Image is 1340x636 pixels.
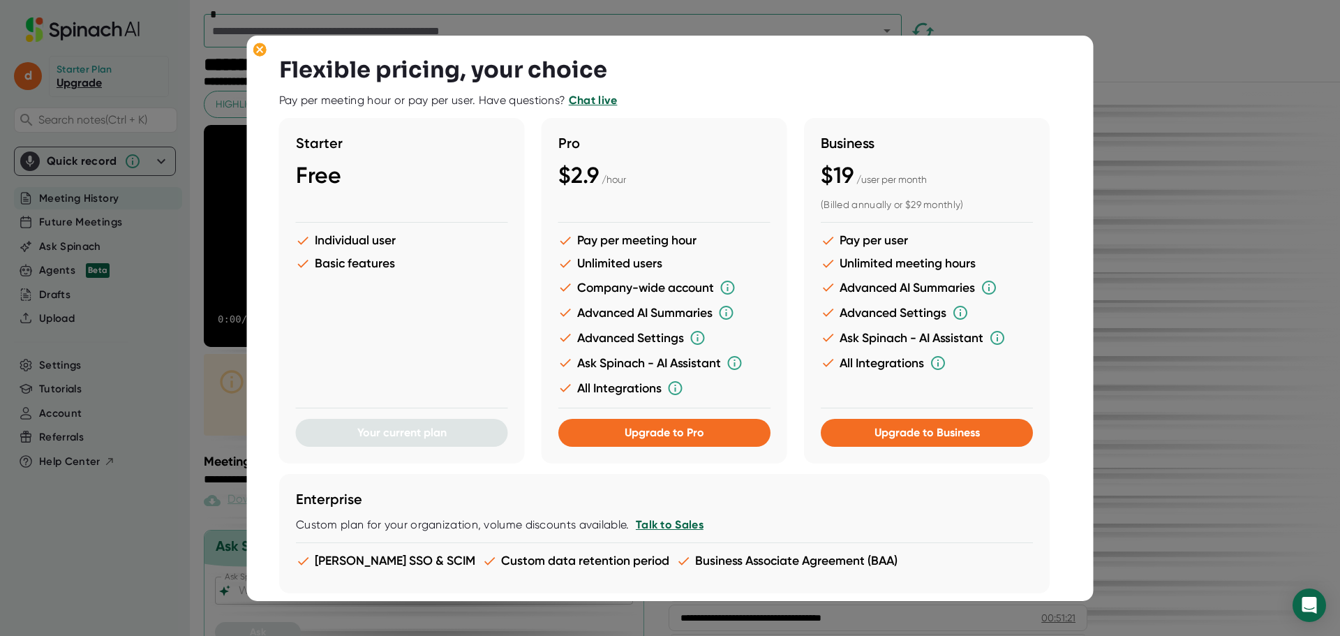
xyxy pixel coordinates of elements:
[821,355,1033,371] li: All Integrations
[1293,589,1326,622] div: Open Intercom Messenger
[676,554,898,568] li: Business Associate Agreement (BAA)
[296,491,1033,508] h3: Enterprise
[821,256,1033,271] li: Unlimited meeting hours
[821,279,1033,296] li: Advanced AI Summaries
[821,304,1033,321] li: Advanced Settings
[821,330,1033,346] li: Ask Spinach - AI Assistant
[821,162,854,188] span: $19
[296,162,341,188] span: Free
[558,256,770,271] li: Unlimited users
[874,426,979,439] span: Upgrade to Business
[821,199,1033,212] div: (Billed annually or $29 monthly)
[625,426,704,439] span: Upgrade to Pro
[558,419,770,447] button: Upgrade to Pro
[569,94,618,107] a: Chat live
[296,256,508,271] li: Basic features
[296,554,475,568] li: [PERSON_NAME] SSO & SCIM
[279,94,618,108] div: Pay per meeting hour or pay per user. Have questions?
[296,518,1033,532] div: Custom plan for your organization, volume discounts available.
[296,233,508,248] li: Individual user
[279,57,607,83] h3: Flexible pricing, your choice
[357,426,447,439] span: Your current plan
[821,419,1033,447] button: Upgrade to Business
[558,135,770,151] h3: Pro
[558,279,770,296] li: Company-wide account
[558,304,770,321] li: Advanced AI Summaries
[635,518,703,531] a: Talk to Sales
[558,330,770,346] li: Advanced Settings
[856,174,927,185] span: / user per month
[558,162,599,188] span: $2.9
[482,554,669,568] li: Custom data retention period
[558,355,770,371] li: Ask Spinach - AI Assistant
[602,174,626,185] span: / hour
[821,233,1033,248] li: Pay per user
[296,419,508,447] button: Your current plan
[296,135,508,151] h3: Starter
[558,233,770,248] li: Pay per meeting hour
[821,135,1033,151] h3: Business
[558,380,770,397] li: All Integrations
